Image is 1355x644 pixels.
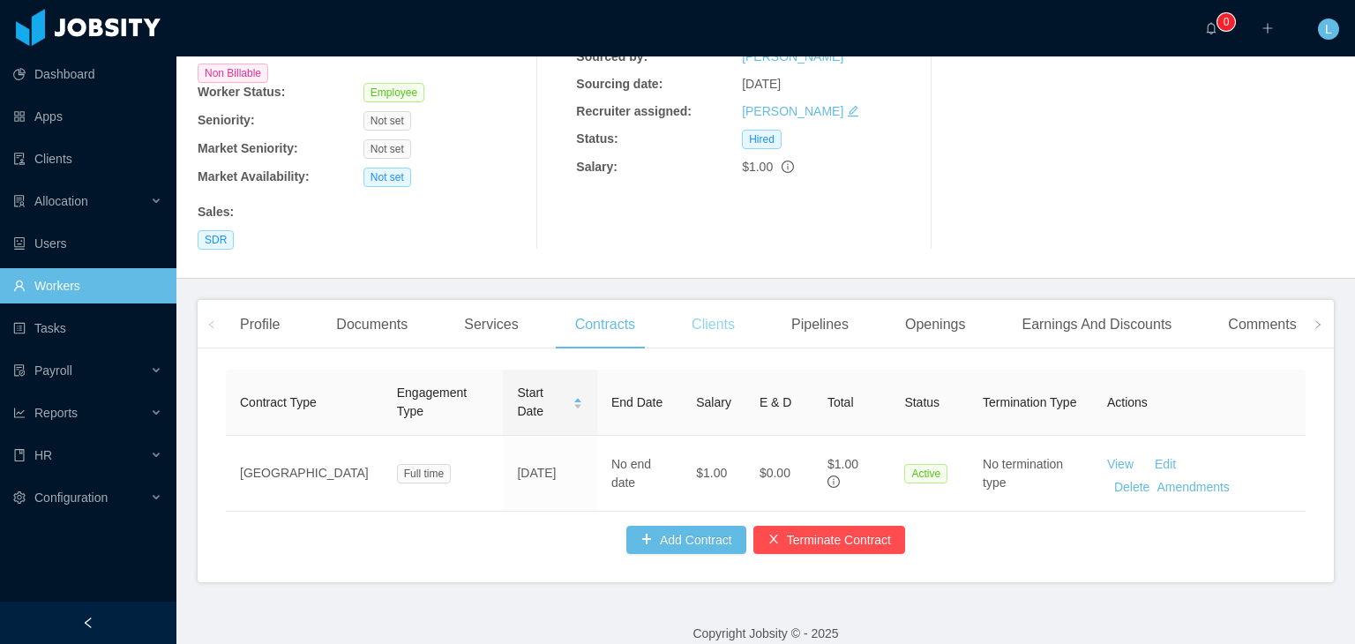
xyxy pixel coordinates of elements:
b: Sales : [198,205,234,219]
div: Documents [322,300,422,349]
i: icon: setting [13,491,26,504]
span: Total [827,395,854,409]
i: icon: book [13,449,26,461]
div: Services [450,300,532,349]
i: icon: plus [1261,22,1274,34]
span: Termination Type [983,395,1076,409]
a: icon: pie-chartDashboard [13,56,162,92]
span: [DATE] [742,77,781,91]
span: $1.00 [742,160,773,174]
span: Employee [363,83,424,102]
span: E & D [760,395,792,409]
a: icon: userWorkers [13,268,162,303]
span: HR [34,448,52,462]
span: Not set [363,168,411,187]
span: Configuration [34,490,108,505]
span: Non Billable [198,64,268,83]
div: Pipelines [777,300,863,349]
b: Status: [576,131,618,146]
a: View [1107,457,1134,471]
i: icon: line-chart [13,407,26,419]
span: Allocation [34,194,88,208]
a: icon: appstoreApps [13,99,162,134]
i: icon: caret-up [573,395,582,401]
td: No end date [597,436,682,512]
span: End Date [611,395,663,409]
button: Edit [1134,450,1190,478]
div: Openings [891,300,980,349]
b: Sourced by: [576,49,648,64]
i: icon: bell [1205,22,1217,34]
td: [DATE] [503,436,596,512]
i: icon: edit [847,105,859,117]
div: Comments [1214,300,1310,349]
b: Seniority: [198,113,255,127]
span: Hired [742,130,782,149]
span: Salary [696,395,731,409]
i: icon: file-protect [13,364,26,377]
b: Market Availability: [198,169,310,183]
a: icon: robotUsers [13,226,162,261]
b: Recruiter assigned: [576,104,692,118]
i: icon: solution [13,195,26,207]
span: Engagement Type [397,386,467,418]
a: icon: profileTasks [13,311,162,346]
button: icon: plusAdd Contract [626,526,746,554]
span: $0.00 [760,466,790,480]
b: Sourcing date: [576,77,663,91]
div: Sort [573,395,583,408]
b: Market Seniority: [198,141,298,155]
span: Not set [363,139,411,159]
sup: 0 [1217,13,1235,31]
span: Full time [397,464,451,483]
div: Clients [677,300,749,349]
div: Earnings And Discounts [1007,300,1186,349]
a: Edit [1155,457,1176,471]
span: Reports [34,406,78,420]
a: icon: auditClients [13,141,162,176]
b: Salary: [576,160,618,174]
span: Status [904,395,940,409]
span: $1.00 [827,457,858,471]
span: Not set [363,111,411,131]
i: icon: caret-down [573,402,582,408]
i: icon: left [207,320,216,329]
span: $1.00 [696,466,727,480]
span: Active [904,464,947,483]
span: info-circle [782,161,794,173]
span: Actions [1107,395,1148,409]
a: [PERSON_NAME] [742,104,843,118]
b: Worker Status: [198,85,285,99]
span: SDR [198,230,234,250]
td: No termination type [969,436,1093,512]
span: Contract Type [240,395,317,409]
span: Start Date [517,384,565,421]
div: Contracts [561,300,649,349]
span: L [1325,19,1332,40]
span: info-circle [827,476,840,488]
a: Amendments [1157,480,1229,494]
span: Payroll [34,363,72,378]
div: Profile [226,300,294,349]
i: icon: right [1314,320,1322,329]
a: [PERSON_NAME] [742,49,843,64]
td: [GEOGRAPHIC_DATA] [226,436,383,512]
button: icon: closeTerminate Contract [753,526,905,554]
a: Delete [1114,480,1149,494]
